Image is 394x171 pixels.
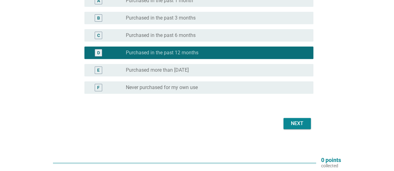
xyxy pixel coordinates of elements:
[321,157,341,163] p: 0 points
[321,163,341,169] p: collected
[97,84,100,91] div: F
[97,50,100,56] div: D
[283,118,311,129] button: Next
[97,67,100,74] div: E
[97,15,100,21] div: B
[126,67,189,73] label: Purchased more than [DATE]
[97,32,100,39] div: C
[126,50,198,56] label: Purchased in the past 12 months
[126,84,198,91] label: Never purchased for my own use
[126,15,196,21] label: Purchased in the past 3 months
[288,120,306,127] div: Next
[126,32,196,38] label: Purchased in the past 6 months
